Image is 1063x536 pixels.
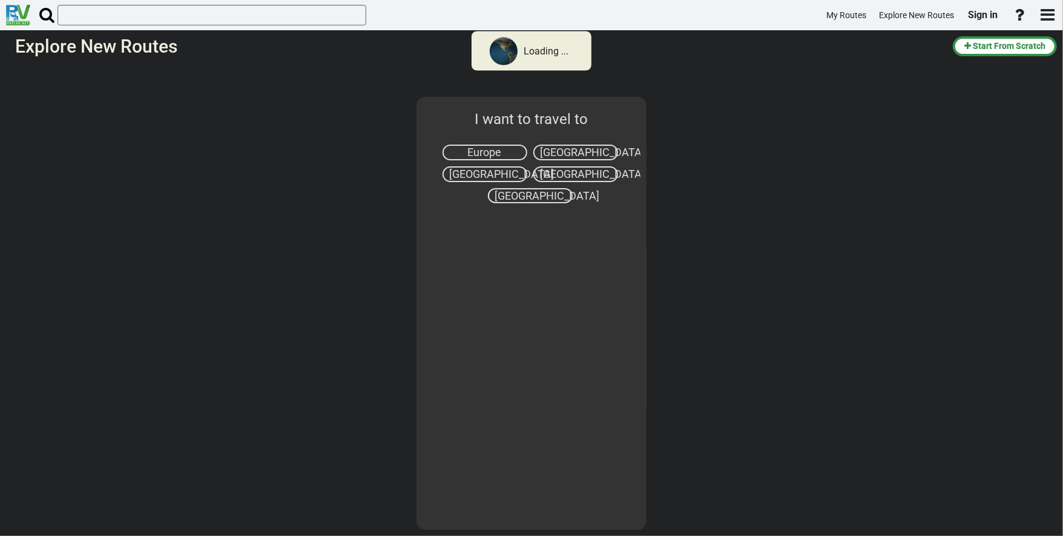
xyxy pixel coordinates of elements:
[533,166,618,182] div: [GEOGRAPHIC_DATA]
[879,10,954,20] span: Explore New Routes
[821,4,872,27] a: My Routes
[963,2,1003,28] a: Sign in
[6,5,30,25] img: RvPlanetLogo.png
[953,36,1057,56] button: Start From Scratch
[973,41,1045,51] span: Start From Scratch
[524,45,568,59] div: Loading ...
[826,10,866,20] span: My Routes
[443,166,527,182] div: [GEOGRAPHIC_DATA]
[475,111,588,128] span: I want to travel to
[15,36,944,56] h2: Explore New Routes
[874,4,959,27] a: Explore New Routes
[443,145,527,160] div: Europe
[495,189,600,202] span: [GEOGRAPHIC_DATA]
[968,9,998,21] span: Sign in
[488,188,573,204] div: [GEOGRAPHIC_DATA]
[541,168,645,180] span: [GEOGRAPHIC_DATA]
[533,145,618,160] div: [GEOGRAPHIC_DATA]
[468,146,502,159] span: Europe
[541,146,645,159] span: [GEOGRAPHIC_DATA]
[450,168,555,180] span: [GEOGRAPHIC_DATA]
